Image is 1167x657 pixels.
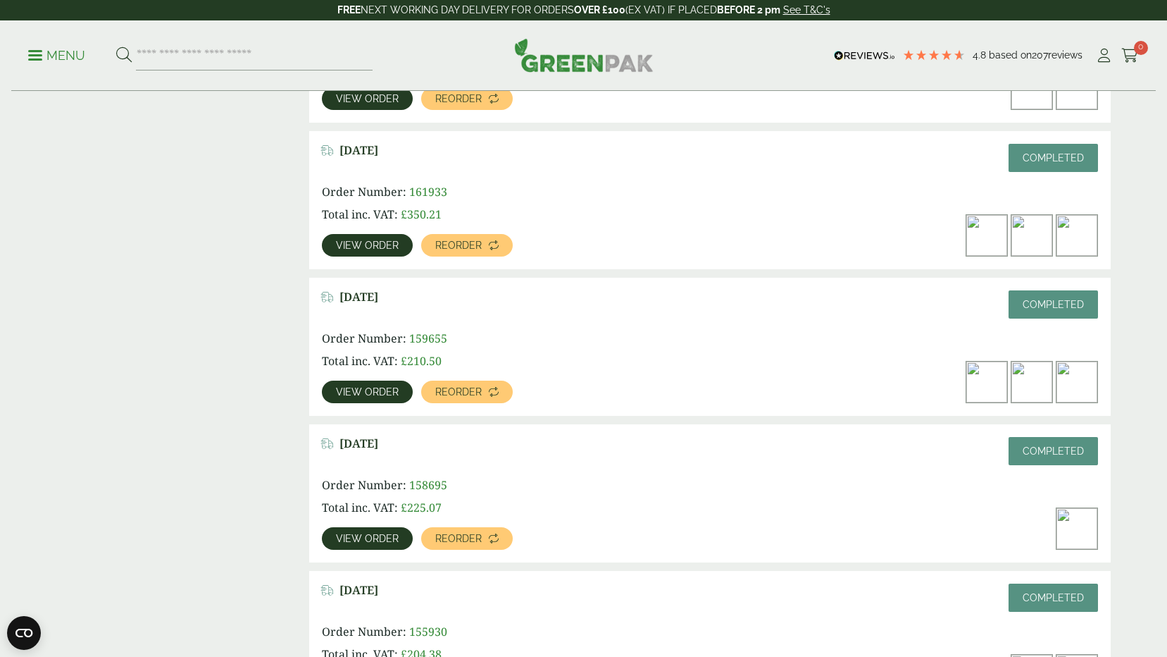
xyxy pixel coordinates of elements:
span: Total inc. VAT: [322,207,398,222]
span: Reorder [435,534,482,544]
span: Reorder [435,240,482,250]
span: Total inc. VAT: [322,500,398,515]
span: Based on [989,49,1032,61]
a: Reorder [421,381,513,403]
strong: FREE [337,4,361,16]
a: See T&C's [783,4,830,16]
a: View order [322,381,413,403]
span: View order [336,387,399,397]
span: [DATE] [339,290,378,304]
span: 158695 [409,477,447,493]
a: Reorder [421,234,513,257]
span: View order [336,240,399,250]
bdi: 225.07 [401,500,442,515]
span: Completed [1023,446,1084,457]
img: Natural-Film-Front-Wrap-Box-with-wrap-1-Large-300x200.jpg [966,362,1007,403]
span: [DATE] [339,437,378,450]
i: Cart [1121,49,1139,63]
a: Reorder [421,527,513,550]
bdi: 350.21 [401,207,442,222]
img: deep-fill-wedge-1-300x300.webp [1056,215,1097,256]
span: Order Number: [322,184,406,199]
img: Natural-Film-Front-Wrap-Box-with-wrap-1-Large-300x200.jpg [966,215,1007,256]
button: Open CMP widget [7,616,41,650]
span: 0 [1134,41,1148,55]
strong: BEFORE 2 pm [717,4,780,16]
strong: OVER £100 [574,4,625,16]
a: View order [322,234,413,257]
span: Order Number: [322,331,406,346]
span: View order [336,534,399,544]
img: triple-fill-sandwich-wedge-300x300.jpg [1011,215,1052,256]
p: Menu [28,47,85,64]
img: REVIEWS.io [834,51,895,61]
img: deep-fill-wedge-1-300x300.webp [1056,362,1097,403]
span: 159655 [409,331,447,346]
span: View order [336,94,399,104]
a: Menu [28,47,85,61]
a: View order [322,527,413,550]
i: My Account [1095,49,1113,63]
a: View order [322,87,413,110]
a: 0 [1121,45,1139,66]
span: Reorder [435,387,482,397]
span: 161933 [409,184,447,199]
img: triple-fill-sandwich-wedge-300x300.jpg [1056,508,1097,549]
span: [DATE] [339,144,378,157]
img: triple-fill-sandwich-wedge-300x300.jpg [1011,362,1052,403]
span: Completed [1023,592,1084,603]
span: £ [401,207,407,222]
div: 4.79 Stars [902,49,966,61]
bdi: 210.50 [401,353,442,369]
span: Order Number: [322,477,406,493]
span: £ [401,500,407,515]
span: 4.8 [973,49,989,61]
span: Completed [1023,152,1084,164]
span: Completed [1023,299,1084,310]
a: Reorder [421,87,513,110]
span: 155930 [409,624,447,639]
span: Reorder [435,94,482,104]
span: 207 [1032,49,1048,61]
span: Total inc. VAT: [322,353,398,369]
span: £ [401,353,407,369]
span: Order Number: [322,624,406,639]
img: GreenPak Supplies [514,38,654,72]
span: [DATE] [339,584,378,597]
span: reviews [1048,49,1082,61]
